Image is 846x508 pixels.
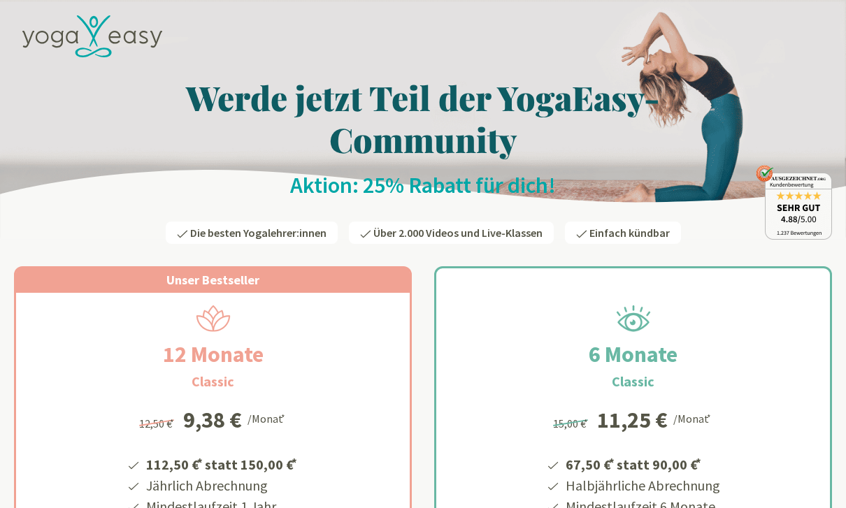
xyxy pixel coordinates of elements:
h3: Classic [192,371,234,392]
img: ausgezeichnet_badge.png [756,165,832,240]
li: Jährlich Abrechnung [144,475,299,496]
span: 15,00 € [553,416,590,430]
span: Über 2.000 Videos und Live-Klassen [373,226,543,240]
span: Unser Bestseller [166,272,259,288]
div: 9,38 € [183,409,242,431]
h2: Aktion: 25% Rabatt für dich! [14,171,832,199]
h2: 6 Monate [555,338,711,371]
div: /Monat [673,409,713,427]
h3: Classic [612,371,654,392]
li: 112,50 € statt 150,00 € [144,451,299,475]
span: 12,50 € [139,416,176,430]
span: Einfach kündbar [589,226,670,240]
span: Die besten Yogalehrer:innen [190,226,327,240]
h2: 12 Monate [129,338,297,371]
li: 67,50 € statt 90,00 € [564,451,720,475]
h1: Werde jetzt Teil der YogaEasy-Community [14,76,832,160]
li: Halbjährliche Abrechnung [564,475,720,496]
div: 11,25 € [597,409,668,431]
div: /Monat [248,409,287,427]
